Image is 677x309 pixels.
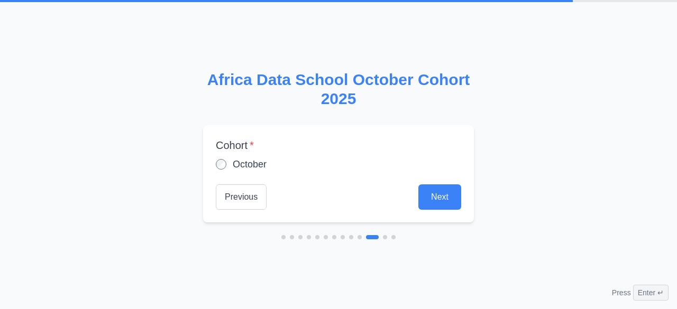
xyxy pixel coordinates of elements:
h2: Africa Data School October Cohort 2025 [203,70,474,108]
label: Cohort [216,138,461,153]
label: October [233,157,267,172]
button: Next [418,184,461,210]
span: Enter ↵ [633,285,669,301]
button: Previous [216,184,267,210]
div: Press [612,285,669,301]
